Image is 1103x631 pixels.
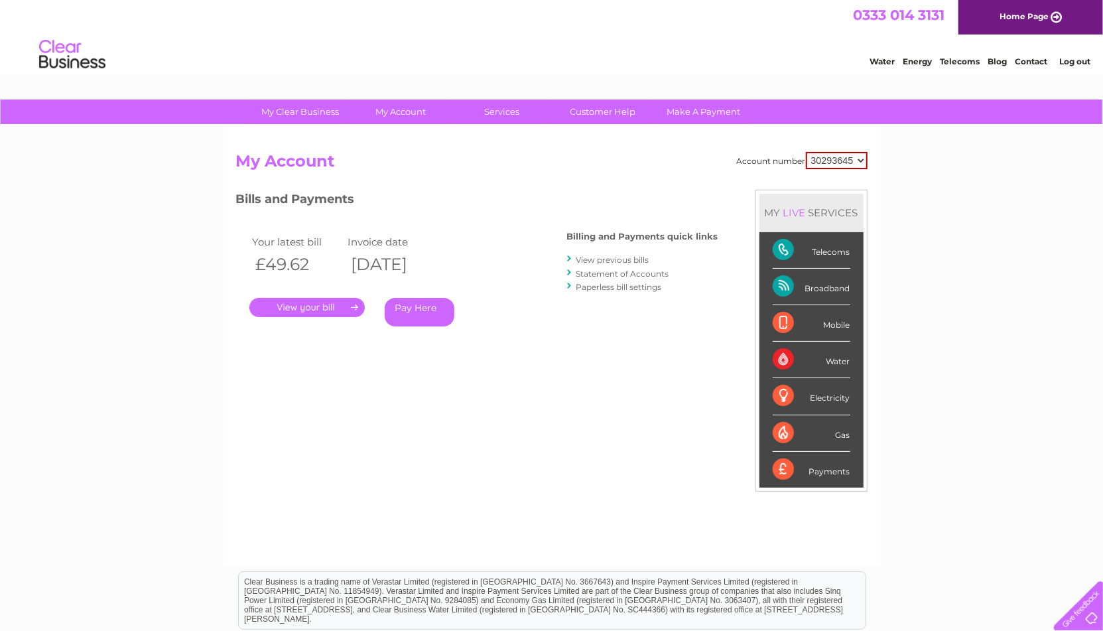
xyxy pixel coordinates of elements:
a: Statement of Accounts [576,269,669,279]
img: logo.png [38,35,106,75]
div: Water [773,342,850,378]
div: Clear Business is a trading name of Verastar Limited (registered in [GEOGRAPHIC_DATA] No. 3667643... [239,7,866,64]
th: £49.62 [249,251,345,278]
a: Paperless bill settings [576,282,662,292]
a: Telecoms [940,56,980,66]
h2: My Account [236,152,868,177]
td: Your latest bill [249,233,345,251]
a: My Clear Business [245,100,355,124]
a: Energy [903,56,932,66]
div: LIVE [781,206,809,219]
div: Gas [773,415,850,452]
a: View previous bills [576,255,649,265]
div: Payments [773,452,850,488]
td: Invoice date [344,233,440,251]
a: My Account [346,100,456,124]
a: Log out [1059,56,1090,66]
div: Electricity [773,378,850,415]
th: [DATE] [344,251,440,278]
a: Pay Here [385,298,454,326]
div: Mobile [773,305,850,342]
a: 0333 014 3131 [853,7,944,23]
h4: Billing and Payments quick links [567,232,718,242]
div: Telecoms [773,232,850,269]
div: MY SERVICES [759,194,864,232]
a: Water [870,56,895,66]
a: . [249,298,365,317]
a: Customer Help [548,100,657,124]
div: Broadband [773,269,850,305]
a: Contact [1015,56,1047,66]
div: Account number [737,152,868,169]
h3: Bills and Payments [236,190,718,213]
a: Make A Payment [649,100,758,124]
a: Blog [988,56,1007,66]
a: Services [447,100,556,124]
